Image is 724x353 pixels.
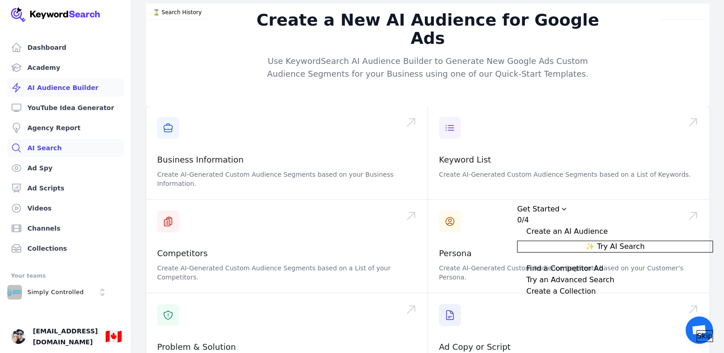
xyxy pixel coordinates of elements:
[11,270,120,281] div: Your teams
[526,226,608,237] div: Create an AI Audience
[517,204,713,342] div: Get Started
[7,285,22,300] img: Simply Controlled
[7,219,124,237] a: Channels
[157,155,243,164] a: Business Information
[439,342,511,352] a: Ad Copy or Script
[7,159,124,177] a: Ad Spy
[517,263,713,274] button: Expand Checklist
[7,285,110,300] button: Open organization switcher
[105,327,122,346] button: 🇨🇦
[157,342,236,352] a: Problem & Solution
[517,204,713,226] button: Collapse Checklist
[517,274,713,285] button: Expand Checklist
[660,5,708,19] button: Video Tutorial
[439,248,472,258] a: Persona
[7,99,124,117] a: YouTube Idea Generator
[105,328,122,345] div: 🇨🇦
[33,326,98,348] span: [EMAIL_ADDRESS][DOMAIN_NAME]
[526,286,596,297] div: Create a Collection
[517,215,529,226] div: 0/4
[517,226,713,237] button: Collapse Checklist
[27,288,84,296] p: Simply Controlled
[7,179,124,197] a: Ad Scripts
[697,330,713,342] button: Skip
[7,119,124,137] a: Agency Report
[7,79,124,97] a: AI Audience Builder
[253,55,603,80] p: Use KeywordSearch AI Audience Builder to Generate New Google Ads Custom Audience Segments for you...
[517,241,713,253] button: ✨ Try AI Search
[148,5,207,19] button: ⌛️ Search History
[7,38,124,57] a: Dashboard
[253,11,603,47] h2: Create a New AI Audience for Google Ads
[517,204,560,215] div: Get Started
[7,58,124,77] a: Academy
[697,331,713,342] span: Skip
[11,7,100,22] img: Your Company
[517,204,713,215] div: Drag to move checklist
[7,199,124,217] a: Videos
[7,239,124,258] a: Collections
[526,274,614,285] div: Try an Advanced Search
[439,155,491,164] a: Keyword List
[517,286,713,297] button: Expand Checklist
[157,248,208,258] a: Competitors
[586,241,645,252] span: ✨ Try AI Search
[526,263,603,274] div: Find a Competitor Ad
[11,329,26,344] button: Open user button
[7,139,124,157] a: AI Search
